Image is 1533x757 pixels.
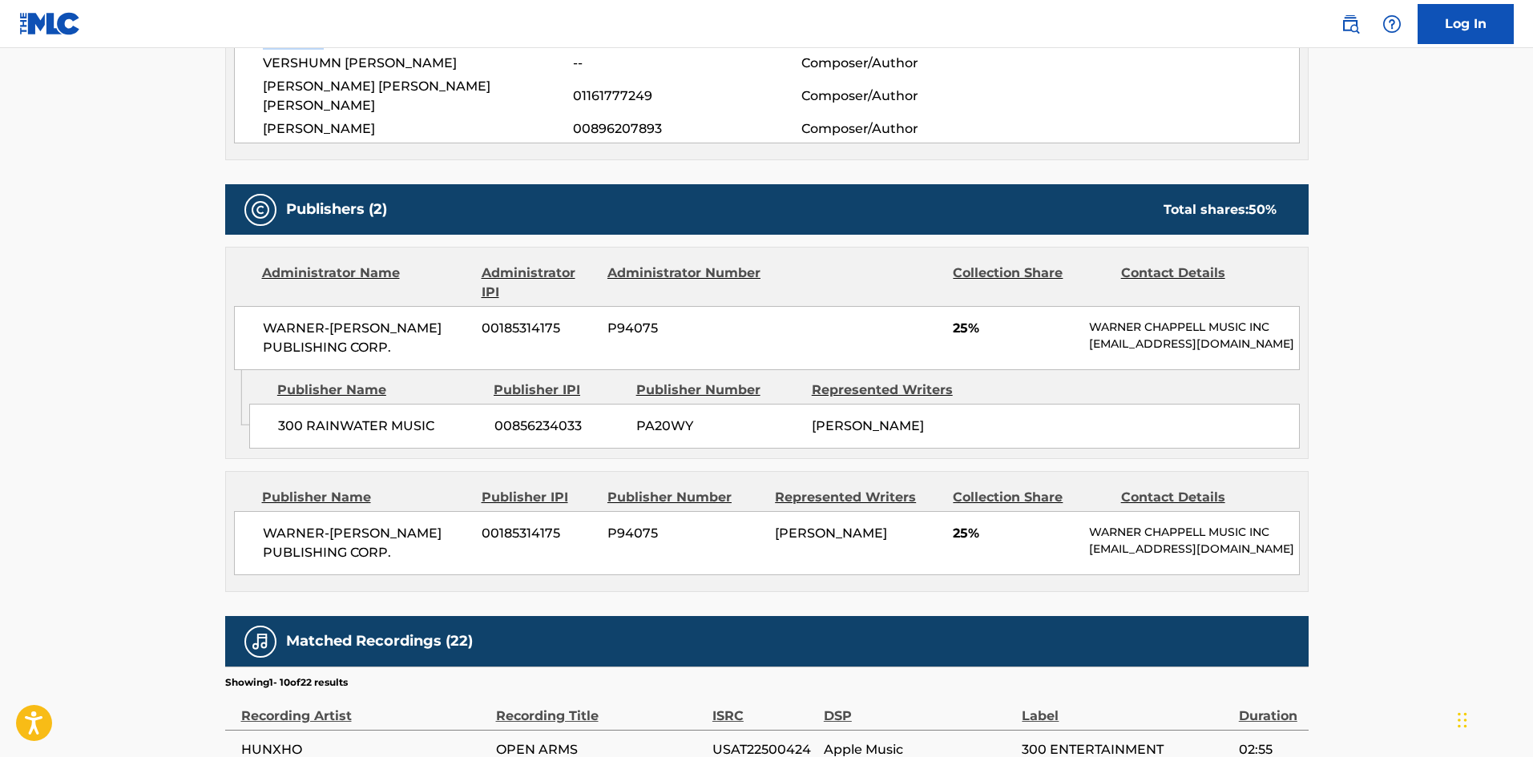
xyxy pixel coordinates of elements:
span: Composer/Author [801,54,1009,73]
p: [EMAIL_ADDRESS][DOMAIN_NAME] [1089,336,1298,352]
img: MLC Logo [19,12,81,35]
iframe: Chat Widget [1453,680,1533,757]
span: VERSHUMN [PERSON_NAME] [263,54,574,73]
div: Administrator Name [262,264,470,302]
span: 25% [953,524,1077,543]
span: Composer/Author [801,87,1009,106]
p: Showing 1 - 10 of 22 results [225,675,348,690]
span: 00856234033 [494,417,624,436]
a: Public Search [1334,8,1366,40]
span: 300 RAINWATER MUSIC [278,417,482,436]
div: Collection Share [953,488,1108,507]
span: [PERSON_NAME] [812,418,924,433]
div: Recording Title [496,690,704,726]
div: Total shares: [1164,200,1277,219]
div: Represented Writers [812,381,975,400]
div: Label [1022,690,1230,726]
span: 00896207893 [573,119,801,139]
span: 00185314175 [482,524,595,543]
p: WARNER CHAPPELL MUSIC INC [1089,319,1298,336]
div: Publisher Name [262,488,470,507]
div: Contact Details [1121,488,1277,507]
div: Help [1376,8,1408,40]
div: Represented Writers [775,488,941,507]
img: search [1341,14,1360,34]
div: Administrator Number [607,264,763,302]
div: Publisher IPI [494,381,624,400]
div: Administrator IPI [482,264,595,302]
p: WARNER CHAPPELL MUSIC INC [1089,524,1298,541]
span: 00185314175 [482,319,595,338]
h5: Matched Recordings (22) [286,632,473,650]
div: Contact Details [1121,264,1277,302]
p: [EMAIL_ADDRESS][DOMAIN_NAME] [1089,541,1298,558]
div: Collection Share [953,264,1108,302]
img: Publishers [251,200,270,219]
span: WARNER-[PERSON_NAME] PUBLISHING CORP. [263,319,470,357]
span: 01161777249 [573,87,801,106]
h5: Publishers (2) [286,200,387,219]
span: P94075 [607,319,763,338]
div: DSP [824,690,1015,726]
div: ISRC [712,690,816,726]
div: Publisher Number [636,381,800,400]
img: help [1382,14,1402,34]
a: Log In [1418,4,1514,44]
div: Publisher Number [607,488,763,507]
div: Publisher IPI [482,488,595,507]
span: [PERSON_NAME] [263,119,574,139]
span: WARNER-[PERSON_NAME] PUBLISHING CORP. [263,524,470,562]
div: Duration [1239,690,1301,726]
img: Matched Recordings [251,632,270,651]
span: -- [573,54,801,73]
span: 50 % [1249,202,1277,217]
span: PA20WY [636,417,800,436]
div: Drag [1458,696,1467,744]
span: 25% [953,319,1077,338]
span: P94075 [607,524,763,543]
span: [PERSON_NAME] [PERSON_NAME] [PERSON_NAME] [263,77,574,115]
div: Publisher Name [277,381,482,400]
span: Composer/Author [801,119,1009,139]
div: Recording Artist [241,690,488,726]
span: [PERSON_NAME] [775,525,887,541]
